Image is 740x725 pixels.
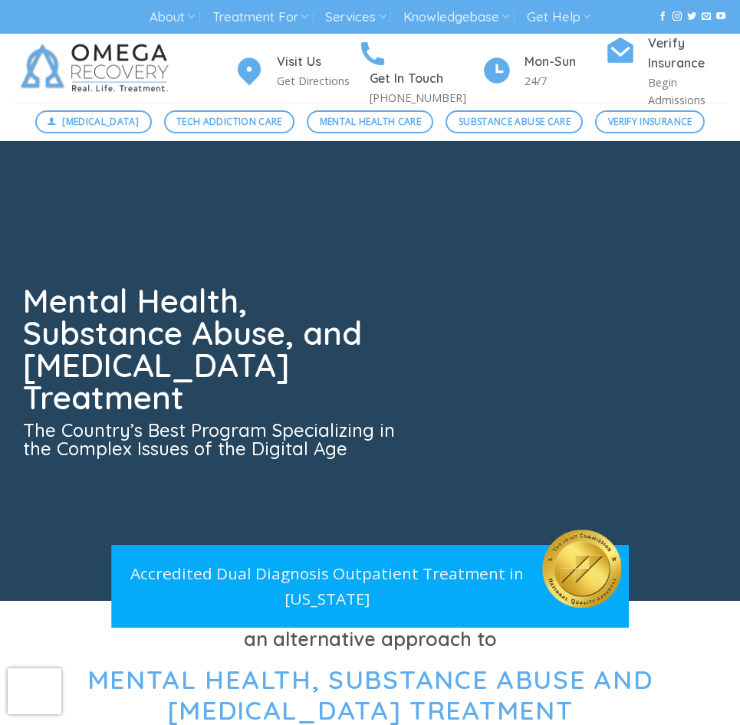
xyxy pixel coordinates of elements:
[687,11,696,22] a: Follow on Twitter
[12,624,728,654] h3: an alternative approach to
[23,285,407,414] h1: Mental Health, Substance Abuse, and [MEDICAL_DATA] Treatment
[150,3,195,31] a: About
[370,89,481,107] p: [PHONE_NUMBER]
[325,3,386,31] a: Services
[320,114,421,129] span: Mental Health Care
[403,3,509,31] a: Knowledgebase
[212,3,308,31] a: Treatment For
[648,74,728,109] p: Begin Admissions
[527,3,590,31] a: Get Help
[23,421,407,458] h3: The Country’s Best Program Specializing in the Complex Issues of the Digital Age
[716,11,725,22] a: Follow on YouTube
[648,34,728,74] h4: Verify Insurance
[35,110,152,133] a: [MEDICAL_DATA]
[12,34,184,103] img: Omega Recovery
[605,34,728,109] a: Verify Insurance Begin Admissions
[62,114,139,129] span: [MEDICAL_DATA]
[176,114,282,129] span: Tech Addiction Care
[357,36,481,107] a: Get In Touch [PHONE_NUMBER]
[164,110,295,133] a: Tech Addiction Care
[608,114,692,129] span: Verify Insurance
[673,11,682,22] a: Follow on Instagram
[111,561,543,612] p: Accredited Dual Diagnosis Outpatient Treatment in [US_STATE]
[702,11,711,22] a: Send us an email
[277,72,357,90] p: Get Directions
[525,52,605,72] h4: Mon-Sun
[446,110,583,133] a: Substance Abuse Care
[525,72,605,90] p: 24/7
[595,110,705,133] a: Verify Insurance
[459,114,571,129] span: Substance Abuse Care
[234,52,357,90] a: Visit Us Get Directions
[307,110,433,133] a: Mental Health Care
[370,69,481,89] h4: Get In Touch
[277,52,357,72] h4: Visit Us
[658,11,667,22] a: Follow on Facebook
